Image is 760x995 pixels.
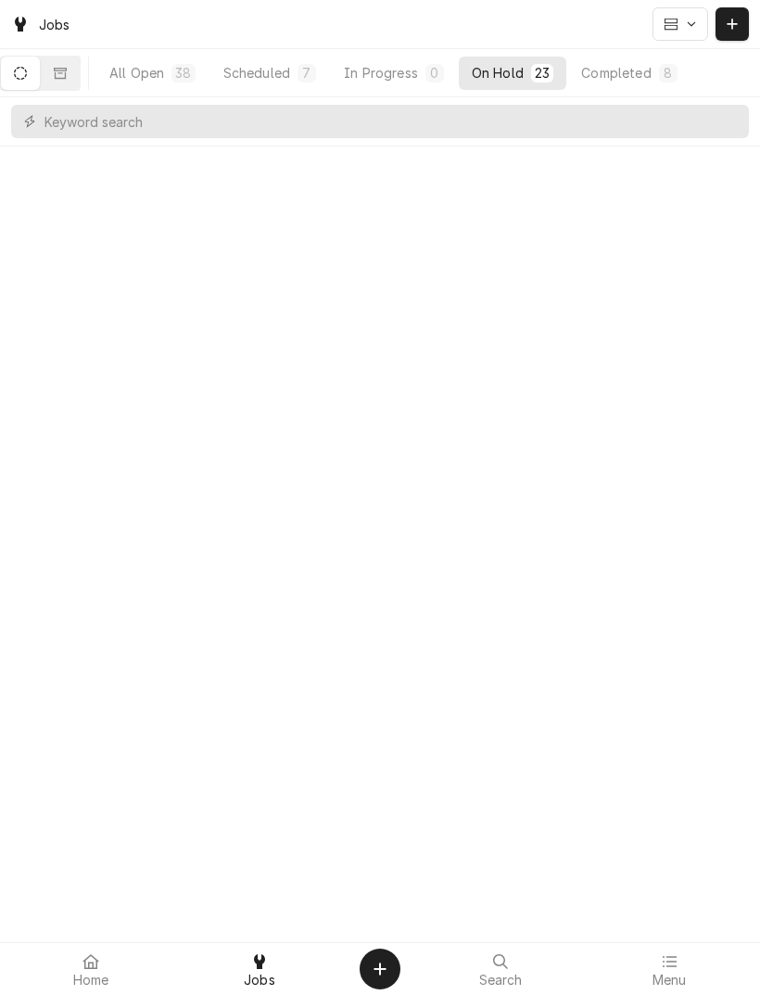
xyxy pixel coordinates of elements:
[223,63,290,83] div: Scheduled
[652,973,687,988] span: Menu
[360,949,400,989] button: Create Object
[581,63,651,83] div: Completed
[109,63,164,83] div: All Open
[244,973,275,988] span: Jobs
[663,63,674,83] div: 8
[7,947,174,991] a: Home
[472,63,524,83] div: On Hold
[479,973,523,988] span: Search
[417,947,584,991] a: Search
[586,947,753,991] a: Menu
[429,63,440,83] div: 0
[44,105,740,138] input: Keyword search
[73,973,109,988] span: Home
[176,947,343,991] a: Jobs
[301,63,312,83] div: 7
[344,63,418,83] div: In Progress
[175,63,191,83] div: 38
[535,63,550,83] div: 23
